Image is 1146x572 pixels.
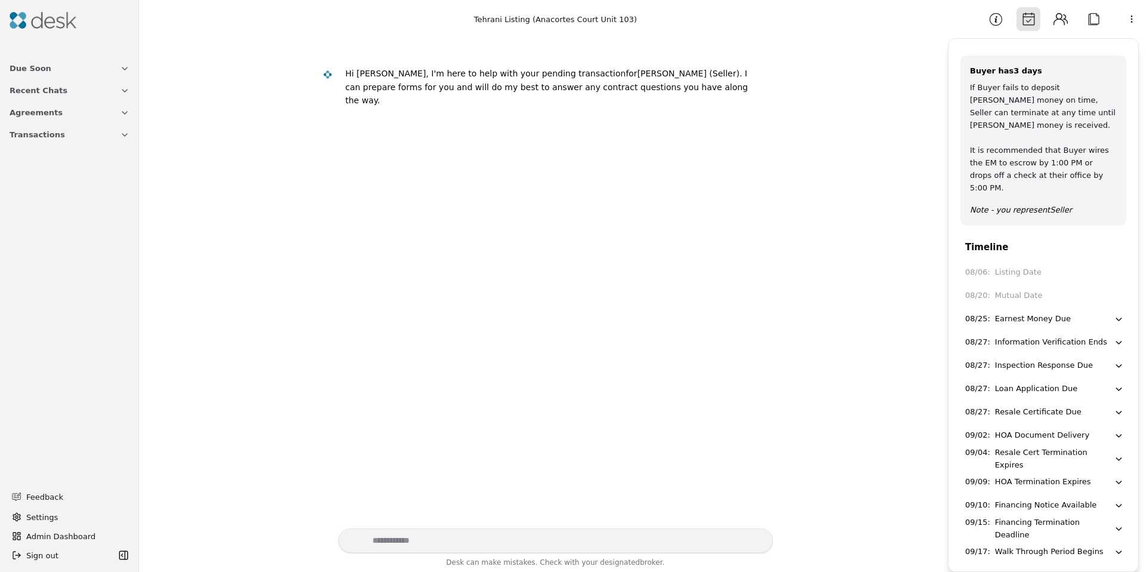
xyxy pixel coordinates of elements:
button: Transactions [2,124,137,146]
div: 08/06 : [965,266,990,279]
div: 08/20 : [965,290,990,302]
span: Admin Dashboard [26,530,127,543]
div: Loan Application Due [995,383,1077,395]
div: Walk Through Period Begins [995,546,1104,558]
div: 09/10 : [965,499,990,512]
div: . I can prepare forms for you and will do my best to answer any contract questions you have along... [346,69,748,105]
div: HOA Document Delivery [995,429,1089,442]
div: 08/27 : [965,359,990,372]
div: for [626,69,637,78]
button: Admin Dashboard [7,527,132,546]
div: Information Verification Ends [995,336,1107,349]
textarea: Write your prompt here [338,528,773,553]
div: Tehrani Listing (Anacortes Court Unit 103) [474,13,637,26]
div: 08/27 : [965,336,990,349]
button: 08/25:Earnest Money Due [960,308,1129,330]
img: Desk [10,12,76,29]
div: Financing Termination Deadline [995,516,1114,542]
div: Resale Certificate Due [995,406,1082,419]
button: Feedback [5,486,130,508]
span: Sign out [26,549,58,562]
button: Sign out [7,546,115,565]
span: Recent Chats [10,84,67,97]
button: 08/27:Resale Certificate Due [960,401,1129,423]
span: Agreements [10,106,63,119]
button: 09/15:Financing Termination Deadline [960,518,1129,540]
div: Timeline [948,240,1138,254]
div: Earnest Money Due [995,313,1071,325]
div: Inspection Response Due [995,359,1093,372]
div: [PERSON_NAME] (Seller) [346,67,763,107]
div: 08/27 : [965,406,990,419]
div: Mutual Date [995,290,1043,302]
p: Note - you represent Seller [970,204,1117,216]
button: 08/27:Information Verification Ends [960,331,1129,353]
button: 09/04:Resale Cert Termination Expires [960,448,1129,470]
div: Desk can make mistakes. Check with your broker. [338,556,773,572]
button: 08/20:Mutual Date [960,285,1129,307]
span: designated [600,558,640,567]
span: Due Soon [10,62,51,75]
div: Financing Notice Available [995,499,1096,512]
button: Agreements [2,102,137,124]
span: Settings [26,511,58,524]
div: Hi [PERSON_NAME], I'm here to help with your pending transaction [346,69,626,78]
button: 08/27:Inspection Response Due [960,355,1129,377]
div: Listing Date [995,266,1042,279]
div: HOA Termination Expires [995,476,1091,488]
span: Transactions [10,128,65,141]
span: Feedback [26,491,122,503]
div: 08/25 : [965,313,990,325]
button: Recent Chats [2,79,137,102]
img: Desk [322,70,332,80]
div: 09/02 : [965,429,990,442]
div: 09/15 : [965,516,990,529]
div: 09/17 : [965,546,990,558]
button: 09/10:Financing Notice Available [960,494,1129,516]
button: 09/02:HOA Document Delivery [960,425,1129,447]
div: If Buyer fails to deposit [PERSON_NAME] money on time, Seller can terminate at any time until [PE... [970,81,1117,194]
div: 09/04 : [965,447,990,459]
div: Resale Cert Termination Expires [995,447,1114,472]
button: Settings [7,508,132,527]
button: 08/27:Loan Application Due [960,378,1129,400]
div: 09/09 : [965,476,990,488]
div: 08/27 : [965,383,990,395]
button: Due Soon [2,57,137,79]
button: 09/09:HOA Termination Expires [960,471,1129,493]
button: 09/17:Walk Through Period Begins [960,541,1129,563]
